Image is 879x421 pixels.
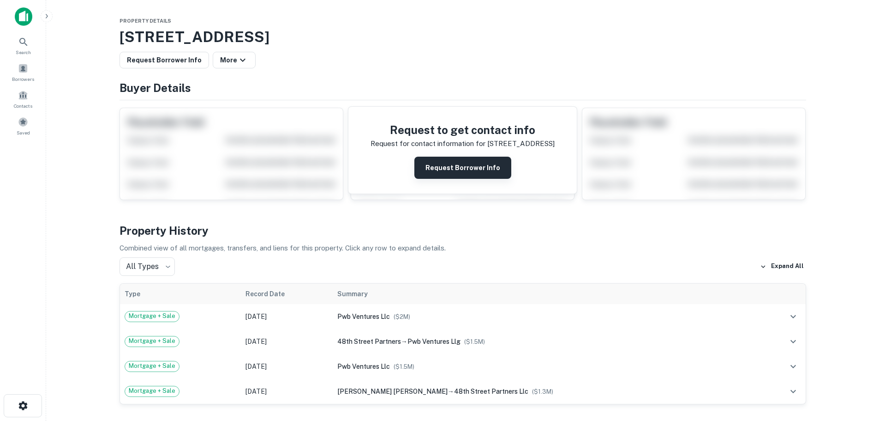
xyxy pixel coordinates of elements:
[785,309,801,324] button: expand row
[394,313,410,320] span: ($ 2M )
[241,379,333,404] td: [DATE]
[464,338,485,345] span: ($ 1.5M )
[394,363,414,370] span: ($ 1.5M )
[120,243,806,254] p: Combined view of all mortgages, transfers, and liens for this property. Click any row to expand d...
[785,384,801,399] button: expand row
[487,138,555,149] p: [STREET_ADDRESS]
[17,129,30,136] span: Saved
[125,386,179,396] span: Mortgage + Sale
[3,113,43,138] a: Saved
[371,122,555,138] h4: Request to get contact info
[241,284,333,304] th: Record Date
[125,311,179,321] span: Mortgage + Sale
[337,313,390,320] span: pwb ventures llc
[333,284,759,304] th: Summary
[120,26,806,48] h3: [STREET_ADDRESS]
[785,334,801,349] button: expand row
[241,304,333,329] td: [DATE]
[337,338,401,345] span: 48th street partners
[120,18,171,24] span: Property Details
[120,257,175,276] div: All Types
[15,7,32,26] img: capitalize-icon.png
[241,354,333,379] td: [DATE]
[454,388,528,395] span: 48th street partners llc
[337,363,390,370] span: pwb ventures llc
[3,86,43,111] a: Contacts
[120,52,209,68] button: Request Borrower Info
[14,102,32,110] span: Contacts
[125,361,179,371] span: Mortgage + Sale
[758,260,806,274] button: Expand All
[414,157,511,179] button: Request Borrower Info
[337,336,754,347] div: →
[833,347,879,391] iframe: Chat Widget
[532,388,553,395] span: ($ 1.3M )
[120,222,806,239] h4: Property History
[371,138,485,149] p: Request for contact information for
[16,49,31,56] span: Search
[407,338,460,345] span: pwb ventures llg
[3,60,43,85] a: Borrowers
[785,359,801,374] button: expand row
[12,75,34,83] span: Borrowers
[337,388,448,395] span: [PERSON_NAME] [PERSON_NAME]
[337,386,754,397] div: →
[241,329,333,354] td: [DATE]
[213,52,256,68] button: More
[120,284,241,304] th: Type
[125,336,179,346] span: Mortgage + Sale
[3,33,43,58] a: Search
[120,79,806,96] h4: Buyer Details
